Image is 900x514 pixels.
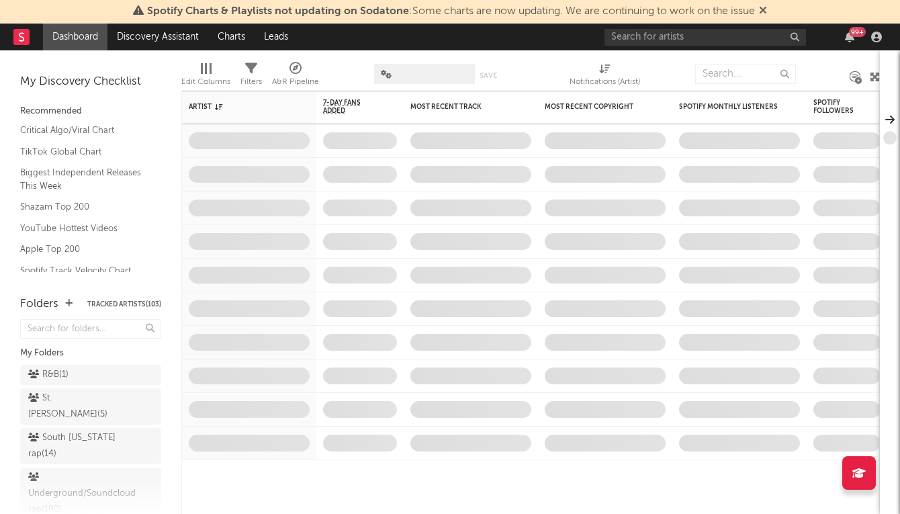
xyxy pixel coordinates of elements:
div: A&R Pipeline [272,57,319,96]
div: My Folders [20,345,161,361]
div: Spotify Followers [813,99,860,115]
a: Shazam Top 200 [20,200,148,214]
a: Dashboard [43,24,107,50]
a: Discovery Assistant [107,24,208,50]
span: Spotify Charts & Playlists not updating on Sodatone [147,6,409,17]
span: : Some charts are now updating. We are continuing to work on the issue [147,6,755,17]
div: My Discovery Checklist [20,74,161,90]
a: South [US_STATE] rap(14) [20,428,161,464]
div: Artist [189,103,289,111]
a: Charts [208,24,255,50]
input: Search... [695,64,796,84]
a: Spotify Track Velocity Chart [20,263,148,278]
div: Notifications (Artist) [570,74,640,90]
a: St. [PERSON_NAME](5) [20,388,161,425]
div: St. [PERSON_NAME] ( 5 ) [28,390,123,423]
div: A&R Pipeline [272,74,319,90]
a: Critical Algo/Viral Chart [20,123,148,138]
div: 99 + [849,27,866,37]
a: YouTube Hottest Videos [20,221,148,236]
a: R&B(1) [20,365,161,385]
a: Apple Top 200 [20,242,148,257]
button: 99+ [845,32,854,42]
a: TikTok Global Chart [20,144,148,159]
div: Most Recent Track [410,103,511,111]
input: Search for folders... [20,319,161,339]
div: Filters [240,57,262,96]
div: Recommended [20,103,161,120]
a: Leads [255,24,298,50]
input: Search for artists [604,29,806,46]
div: Spotify Monthly Listeners [679,103,780,111]
span: Dismiss [759,6,767,17]
div: Folders [20,296,58,312]
div: Edit Columns [181,74,230,90]
div: South [US_STATE] rap ( 14 ) [28,430,123,462]
a: Biggest Independent Releases This Week [20,165,148,193]
span: 7-Day Fans Added [323,99,377,115]
div: Most Recent Copyright [545,103,645,111]
button: Save [480,72,497,79]
div: Filters [240,74,262,90]
button: Tracked Artists(103) [87,301,161,308]
div: R&B ( 1 ) [28,367,69,383]
div: Edit Columns [181,57,230,96]
div: Notifications (Artist) [570,57,640,96]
